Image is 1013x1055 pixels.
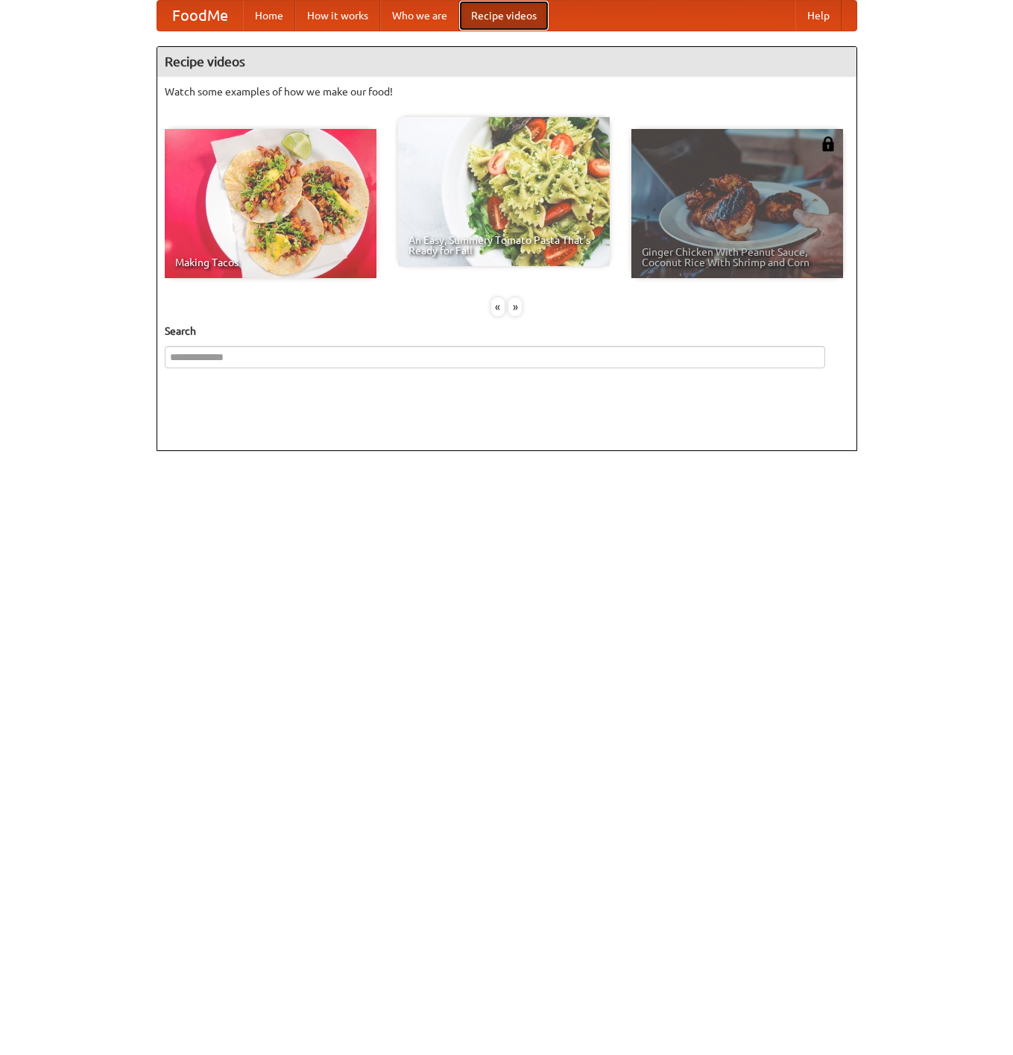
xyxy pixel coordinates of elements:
a: Home [243,1,295,31]
h4: Recipe videos [157,47,856,77]
a: How it works [295,1,380,31]
h5: Search [165,324,849,338]
img: 483408.png [821,136,836,151]
a: An Easy, Summery Tomato Pasta That's Ready for Fall [398,117,610,266]
span: An Easy, Summery Tomato Pasta That's Ready for Fall [408,235,599,256]
div: » [508,297,522,316]
a: Who we are [380,1,459,31]
a: Recipe videos [459,1,549,31]
div: « [491,297,505,316]
span: Making Tacos [175,257,366,268]
a: Help [795,1,842,31]
a: FoodMe [157,1,243,31]
p: Watch some examples of how we make our food! [165,84,849,99]
a: Making Tacos [165,129,376,278]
